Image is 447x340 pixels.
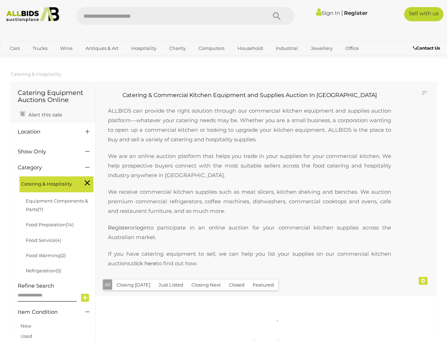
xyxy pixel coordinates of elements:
a: Catering & Hospitality [11,71,61,77]
a: Charity [165,42,190,54]
a: Household [233,42,268,54]
button: Just Listed [154,279,188,290]
h4: Category [18,165,75,171]
p: ALLBIDS can provide the right solution through our commercial kitchen equipment and supplies auct... [101,99,398,144]
a: Sign In [316,10,340,16]
a: New [21,323,31,329]
a: Cars [5,42,24,54]
span: Catering & Hospitality [21,178,74,188]
a: Alert this sale [18,109,64,119]
a: [GEOGRAPHIC_DATA] [33,54,92,66]
b: Contact Us [413,45,440,51]
h2: Catering & Commercial Kitchen Equipment and Supplies Auction In [GEOGRAPHIC_DATA] [101,92,398,98]
img: Allbids.com.au [3,7,62,22]
div: 0 [419,277,428,285]
a: Jewellery [306,42,337,54]
span: (7) [38,206,43,212]
p: We are an online auction platform that helps you trade in your supplies for your commercial kitch... [101,151,398,180]
button: All [103,279,113,290]
a: Wine [56,42,77,54]
span: (14) [66,222,74,227]
a: Food Preparation(14) [26,222,74,227]
a: Used [21,333,32,339]
a: Hospitality [127,42,161,54]
span: | [341,9,343,17]
a: Refrigeration(5) [26,268,61,273]
span: Alert this sale [27,112,62,118]
a: Computers [194,42,229,54]
button: Closing [DATE] [112,279,155,290]
p: We receive commercial kitchen supplies such as meat slicers, kitchen shelving and benches. We auc... [101,187,398,216]
a: Sell with us [404,7,443,21]
a: Antiques & Art [81,42,123,54]
a: Register [344,10,367,16]
a: Sports [5,54,29,66]
a: Contact Us [413,44,442,52]
a: login [135,224,148,231]
span: (2) [61,253,66,258]
h4: Location [18,129,75,135]
p: or to participate in an online auction for your commercial kitchen supplies across the Australian... [101,223,398,242]
a: Register [108,224,130,231]
button: Search [259,7,294,25]
h1: Catering Equipment Auctions Online [18,90,88,104]
button: Closing Next [187,279,225,290]
h4: Show Only [18,149,75,155]
a: Trucks [28,42,52,54]
a: Equipment Components & Parts(7) [26,198,88,212]
a: click here [131,260,156,267]
h4: Item Condition [18,309,75,315]
button: Featured [248,279,278,290]
button: Closed [225,279,249,290]
a: Food Service(4) [26,237,61,243]
a: Industrial [271,42,303,54]
a: Food Warming(2) [26,253,66,258]
span: (5) [56,268,61,273]
span: (4) [55,237,61,243]
h4: Refine Search [18,283,93,289]
p: If you have catering equipment to sell, we can help you list your supplies on our commercial kitc... [101,249,398,268]
a: Office [341,42,363,54]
